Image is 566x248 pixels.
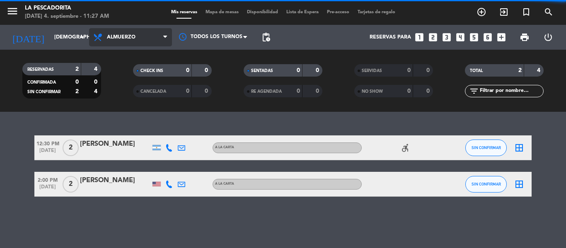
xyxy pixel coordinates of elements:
strong: 4 [537,67,542,73]
span: 2 [63,176,79,193]
span: A LA CARTA [215,146,234,149]
i: filter_list [469,86,479,96]
i: add_circle_outline [477,7,486,17]
strong: 0 [94,79,99,85]
i: power_settings_new [543,32,553,42]
span: print [520,32,530,42]
span: Mapa de mesas [201,10,243,14]
span: A LA CARTA [215,182,234,185]
i: search [544,7,554,17]
span: CANCELADA [140,89,166,94]
strong: 0 [407,88,411,94]
strong: 4 [94,89,99,94]
span: SENTADAS [251,69,273,73]
strong: 0 [297,67,300,73]
span: Tarjetas de regalo [353,10,399,14]
strong: 2 [75,66,79,72]
i: looks_6 [482,32,493,43]
span: Pre-acceso [323,10,353,14]
strong: 0 [186,67,189,73]
span: SERVIDAS [362,69,382,73]
button: SIN CONFIRMAR [465,140,507,156]
strong: 0 [407,67,411,73]
span: Mis reservas [167,10,201,14]
i: menu [6,5,19,17]
i: looks_one [414,32,425,43]
strong: 0 [75,79,79,85]
strong: 2 [518,67,522,73]
span: Reservas para [370,34,411,40]
input: Filtrar por nombre... [479,87,543,96]
strong: 0 [297,88,300,94]
button: menu [6,5,19,20]
span: 12:30 PM [34,138,61,148]
div: [DATE] 4. septiembre - 11:27 AM [25,12,109,21]
span: 2 [63,140,79,156]
i: exit_to_app [499,7,509,17]
i: looks_two [428,32,438,43]
i: looks_3 [441,32,452,43]
span: Lista de Espera [282,10,323,14]
span: Disponibilidad [243,10,282,14]
span: Almuerzo [107,34,135,40]
strong: 4 [94,66,99,72]
strong: 2 [75,89,79,94]
i: looks_5 [469,32,479,43]
span: SIN CONFIRMAR [472,182,501,186]
strong: 0 [426,88,431,94]
span: CHECK INS [140,69,163,73]
button: SIN CONFIRMAR [465,176,507,193]
span: SIN CONFIRMAR [27,90,60,94]
i: [DATE] [6,28,50,46]
strong: 0 [205,67,210,73]
span: [DATE] [34,148,61,157]
span: TOTAL [470,69,483,73]
span: [DATE] [34,184,61,194]
span: RESERVADAS [27,67,54,72]
span: NO SHOW [362,89,383,94]
span: SIN CONFIRMAR [472,145,501,150]
i: accessible_forward [400,143,410,153]
i: arrow_drop_down [77,32,87,42]
span: 2:00 PM [34,175,61,184]
strong: 0 [186,88,189,94]
div: La Pescadorita [25,4,109,12]
i: looks_4 [455,32,466,43]
div: LOG OUT [536,25,560,50]
div: [PERSON_NAME] [80,175,150,186]
i: border_all [514,143,524,153]
strong: 0 [316,88,321,94]
div: [PERSON_NAME] [80,139,150,149]
i: add_box [496,32,507,43]
span: RE AGENDADA [251,89,282,94]
i: border_all [514,179,524,189]
strong: 0 [426,67,431,73]
span: CONFIRMADA [27,80,56,84]
span: pending_actions [261,32,271,42]
strong: 0 [205,88,210,94]
strong: 0 [316,67,321,73]
i: turned_in_not [521,7,531,17]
